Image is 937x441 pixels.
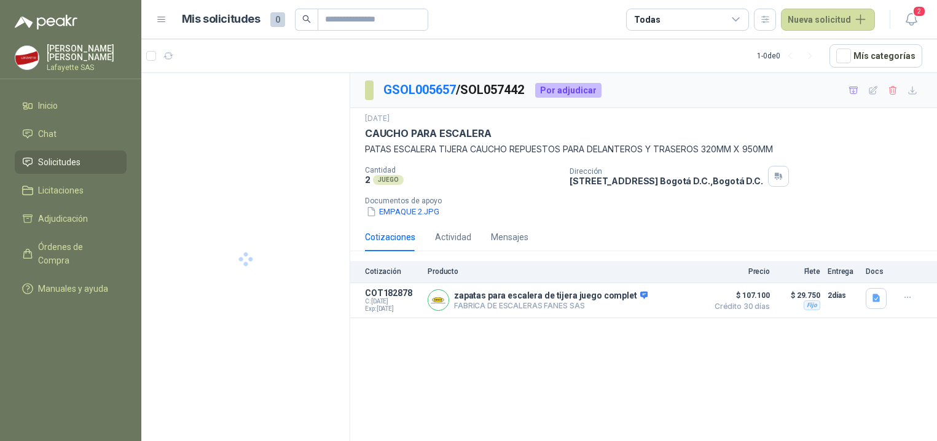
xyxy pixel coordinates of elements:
[435,230,471,244] div: Actividad
[38,240,115,267] span: Órdenes de Compra
[900,9,922,31] button: 2
[781,9,875,31] button: Nueva solicitud
[454,291,648,302] p: zapatas para escalera de tijera juego complet
[38,184,84,197] span: Licitaciones
[365,298,420,305] span: C: [DATE]
[373,175,404,185] div: JUEGO
[777,288,820,303] p: $ 29.750
[634,13,660,26] div: Todas
[38,127,57,141] span: Chat
[38,99,58,112] span: Inicio
[777,267,820,276] p: Flete
[302,15,311,23] span: search
[15,94,127,117] a: Inicio
[570,167,763,176] p: Dirección
[365,166,560,174] p: Cantidad
[570,176,763,186] p: [STREET_ADDRESS] Bogotá D.C. , Bogotá D.C.
[182,10,261,28] h1: Mis solicitudes
[454,301,648,310] p: FABRICA DE ESCALERAS FANES SAS
[47,64,127,71] p: Lafayette SAS
[270,12,285,27] span: 0
[828,267,858,276] p: Entrega
[15,235,127,272] a: Órdenes de Compra
[365,113,390,125] p: [DATE]
[491,230,528,244] div: Mensajes
[829,44,922,68] button: Mís categorías
[365,288,420,298] p: COT182878
[15,207,127,230] a: Adjudicación
[828,288,858,303] p: 2 días
[708,303,770,310] span: Crédito 30 días
[428,267,701,276] p: Producto
[365,197,932,205] p: Documentos de apoyo
[428,290,449,310] img: Company Logo
[365,267,420,276] p: Cotización
[38,155,80,169] span: Solicitudes
[383,80,525,100] p: / SOL057442
[47,44,127,61] p: [PERSON_NAME] [PERSON_NAME]
[365,305,420,313] span: Exp: [DATE]
[535,83,602,98] div: Por adjudicar
[365,230,415,244] div: Cotizaciones
[708,288,770,303] span: $ 107.100
[15,122,127,146] a: Chat
[15,277,127,300] a: Manuales y ayuda
[866,267,890,276] p: Docs
[912,6,926,17] span: 2
[38,212,88,225] span: Adjudicación
[804,300,820,310] div: Fijo
[38,282,108,295] span: Manuales y ayuda
[708,267,770,276] p: Precio
[15,15,77,29] img: Logo peakr
[365,127,491,140] p: CAUCHO PARA ESCALERA
[365,174,370,185] p: 2
[365,142,922,156] p: PATAS ESCALERA TIJERA CAUCHO REPUESTOS PARA DELANTEROS Y TRASEROS 320MM X 950MM
[365,205,441,218] button: EMPAQUE 2.JPG
[15,46,39,69] img: Company Logo
[383,82,456,97] a: GSOL005657
[757,46,820,66] div: 1 - 0 de 0
[15,179,127,202] a: Licitaciones
[15,150,127,174] a: Solicitudes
